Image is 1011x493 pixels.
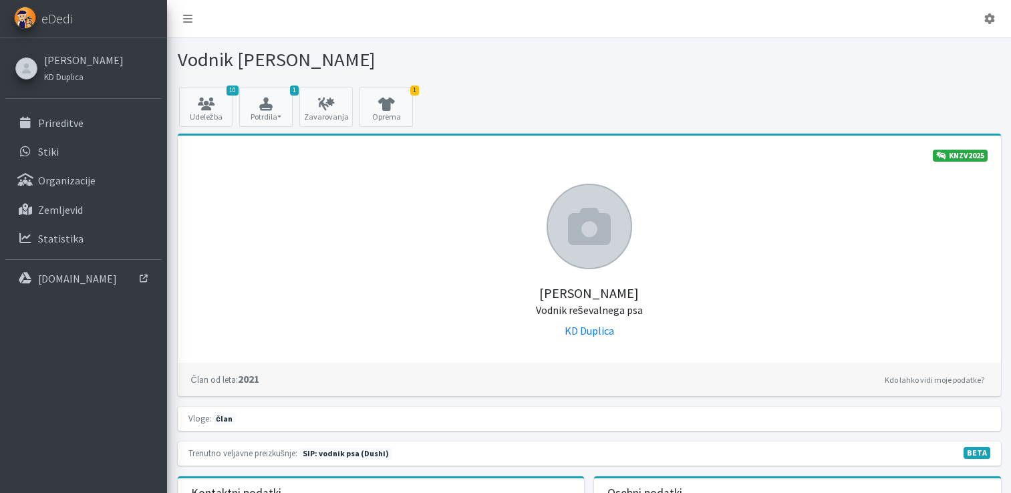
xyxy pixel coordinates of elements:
[290,86,299,96] span: 1
[5,110,162,136] a: Prireditve
[191,269,988,317] h5: [PERSON_NAME]
[188,413,211,424] small: Vloge:
[410,86,419,96] span: 1
[179,87,233,127] a: 10 Udeležba
[299,87,353,127] a: Zavarovanja
[178,48,585,71] h1: Vodnik [PERSON_NAME]
[38,272,117,285] p: [DOMAIN_NAME]
[881,372,988,388] a: Kdo lahko vidi moje podatke?
[38,203,83,216] p: Zemljevid
[38,232,84,245] p: Statistika
[213,413,236,425] span: član
[359,87,413,127] a: 1 Oprema
[536,303,643,317] small: Vodnik reševalnega psa
[191,372,259,385] strong: 2021
[5,167,162,194] a: Organizacije
[188,448,297,458] small: Trenutno veljavne preizkušnje:
[227,86,239,96] span: 10
[5,196,162,223] a: Zemljevid
[38,174,96,187] p: Organizacije
[44,68,124,84] a: KD Duplica
[964,447,990,459] span: V fazi razvoja
[44,52,124,68] a: [PERSON_NAME]
[14,7,36,29] img: eDedi
[565,324,614,337] a: KD Duplica
[5,225,162,252] a: Statistika
[299,448,392,460] span: Naslednja preizkušnja: pomlad 2026
[933,150,988,162] a: KNZV2025
[5,265,162,292] a: [DOMAIN_NAME]
[239,87,293,127] button: 1 Potrdila
[41,9,72,29] span: eDedi
[5,138,162,165] a: Stiki
[38,145,59,158] p: Stiki
[38,116,84,130] p: Prireditve
[44,71,84,82] small: KD Duplica
[191,374,238,385] small: Član od leta:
